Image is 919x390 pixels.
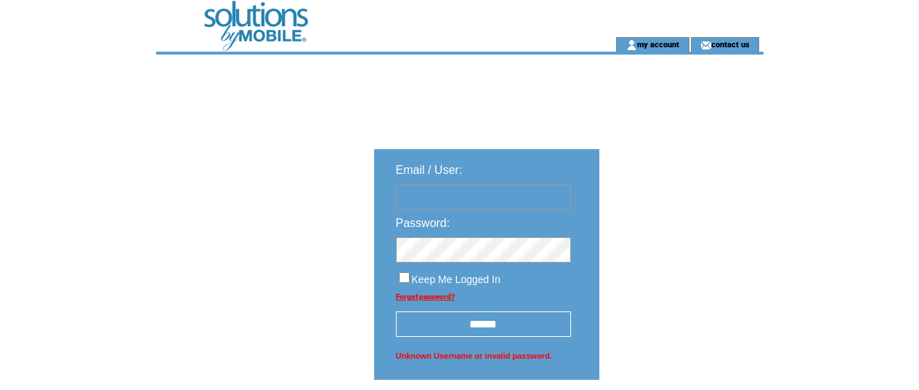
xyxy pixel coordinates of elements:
[396,217,450,229] span: Password:
[396,292,455,301] a: Forgot password?
[412,274,501,285] span: Keep Me Logged In
[711,39,750,49] a: contact us
[700,39,711,51] img: contact_us_icon.gif;jsessionid=C83A84779584546A49DBD29169D0A90B
[396,164,463,176] span: Email / User:
[626,39,637,51] img: account_icon.gif;jsessionid=C83A84779584546A49DBD29169D0A90B
[396,348,571,364] span: Unknown Username or invalid password.
[637,39,679,49] a: my account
